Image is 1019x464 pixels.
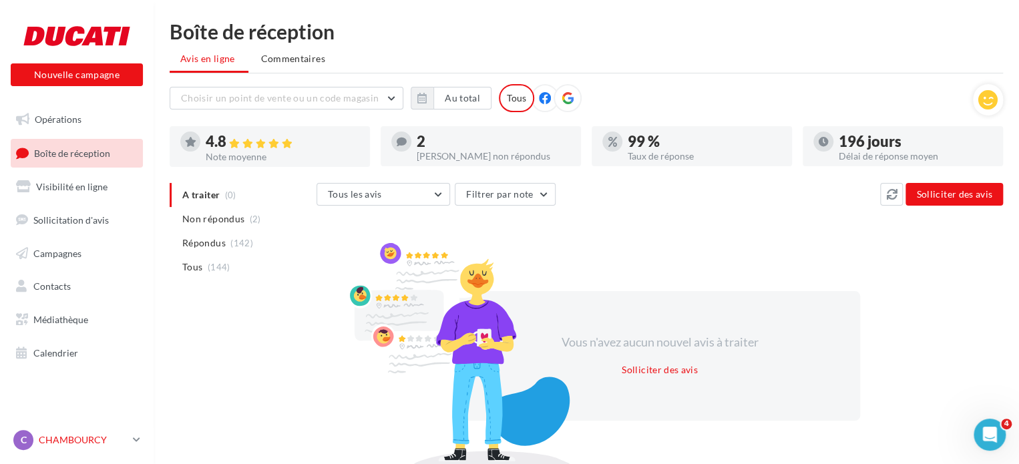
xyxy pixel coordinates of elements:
[974,419,1006,451] iframe: Intercom live chat
[499,84,534,112] div: Tous
[417,134,570,149] div: 2
[8,206,146,234] a: Sollicitation d'avis
[33,214,109,226] span: Sollicitation d'avis
[839,152,992,161] div: Délai de réponse moyen
[33,280,71,292] span: Contacts
[417,152,570,161] div: [PERSON_NAME] non répondus
[182,212,244,226] span: Non répondus
[905,183,1003,206] button: Solliciter des avis
[170,87,403,109] button: Choisir un point de vente ou un code magasin
[8,306,146,334] a: Médiathèque
[35,113,81,125] span: Opérations
[206,152,359,162] div: Note moyenne
[8,105,146,134] a: Opérations
[206,134,359,150] div: 4.8
[616,362,703,378] button: Solliciter des avis
[33,247,81,258] span: Campagnes
[1001,419,1012,429] span: 4
[34,147,110,158] span: Boîte de réception
[36,181,108,192] span: Visibilité en ligne
[545,334,775,351] div: Vous n'avez aucun nouvel avis à traiter
[317,183,450,206] button: Tous les avis
[11,427,143,453] a: C CHAMBOURCY
[8,272,146,300] a: Contacts
[182,236,226,250] span: Répondus
[8,339,146,367] a: Calendrier
[8,240,146,268] a: Campagnes
[39,433,128,447] p: CHAMBOURCY
[328,188,382,200] span: Tous les avis
[208,262,230,272] span: (144)
[33,314,88,325] span: Médiathèque
[628,134,781,149] div: 99 %
[250,214,261,224] span: (2)
[8,139,146,168] a: Boîte de réception
[261,52,325,65] span: Commentaires
[839,134,992,149] div: 196 jours
[182,260,202,274] span: Tous
[411,87,491,109] button: Au total
[455,183,556,206] button: Filtrer par note
[11,63,143,86] button: Nouvelle campagne
[433,87,491,109] button: Au total
[230,238,253,248] span: (142)
[21,433,27,447] span: C
[181,92,379,103] span: Choisir un point de vente ou un code magasin
[8,173,146,201] a: Visibilité en ligne
[33,347,78,359] span: Calendrier
[628,152,781,161] div: Taux de réponse
[170,21,1003,41] div: Boîte de réception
